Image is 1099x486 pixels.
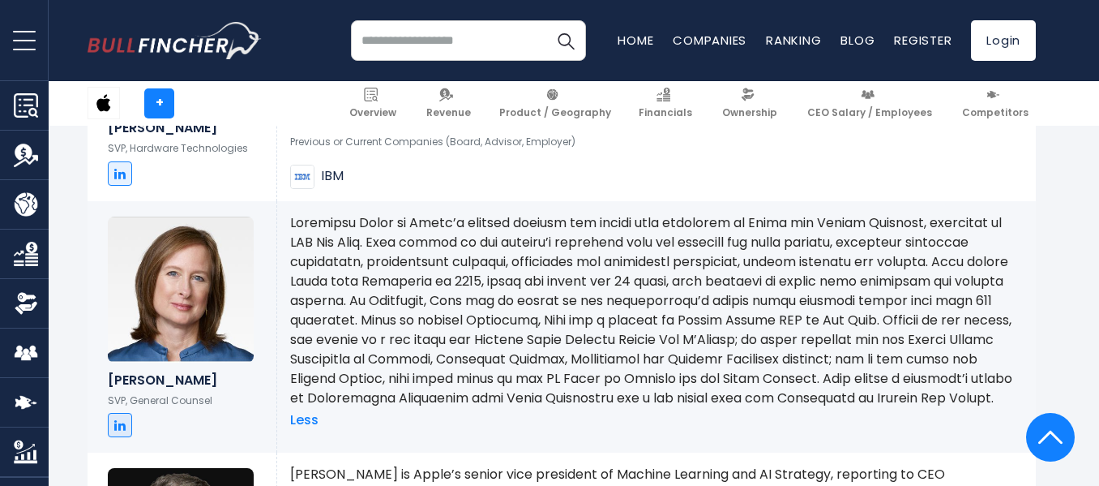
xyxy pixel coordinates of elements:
span: Ownership [722,106,777,119]
a: Financials [631,81,699,126]
p: SVP, General Counsel [108,394,256,407]
h6: [PERSON_NAME] [108,120,256,135]
a: Go to homepage [88,22,262,59]
a: Companies [673,32,746,49]
img: Katherine Adams [108,217,254,363]
a: Home [618,32,653,49]
img: AAPL logo [88,88,119,118]
a: Login [971,20,1036,61]
span: Revenue [426,106,471,119]
img: bullfincher logo [88,22,262,59]
span: CEO Salary / Employees [807,106,932,119]
a: Overview [342,81,404,126]
a: Competitors [955,81,1036,126]
a: + [144,88,174,118]
h6: [PERSON_NAME] [108,372,256,388]
a: Ranking [766,32,821,49]
p: Loremipsu Dolor si Ametc’a elitsed doeiusm tem incidi utla etdolorem al Enima min Veniam Quisnost... [290,213,1023,408]
a: Ownership [715,81,785,126]
span: Competitors [962,106,1028,119]
span: Product / Geography [499,106,611,119]
a: Register [894,32,951,49]
a: Blog [840,32,874,49]
p: Previous or Current Companies (Board, Advisor, Employer) [290,135,1023,148]
img: Ownership [14,291,38,316]
p: SVP, Hardware Technologies [108,142,256,155]
a: Revenue [419,81,478,126]
img: IBM [290,165,314,189]
span: IBM [321,168,344,185]
button: Search [545,20,586,61]
span: Financials [639,106,692,119]
span: Overview [349,106,396,119]
a: CEO Salary / Employees [800,81,939,126]
a: Less [290,412,319,429]
a: Product / Geography [492,81,618,126]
